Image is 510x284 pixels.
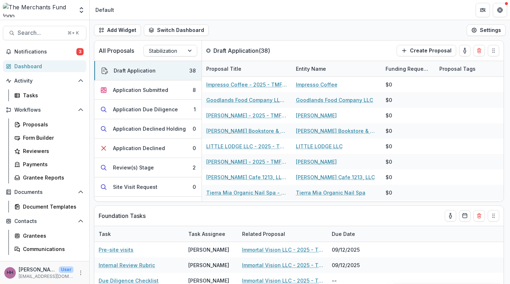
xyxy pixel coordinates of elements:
[14,189,75,195] span: Documents
[327,257,381,273] div: 09/12/2025
[488,45,499,56] button: Drag
[3,60,86,72] a: Dashboard
[381,61,435,76] div: Funding Requested
[14,261,75,267] span: Data & Reporting
[113,86,168,94] div: Application Submitted
[493,3,507,17] button: Get Help
[238,230,289,238] div: Related Proposal
[386,81,392,88] div: $0
[114,67,156,74] div: Draft Application
[184,226,238,242] div: Task Assignee
[193,183,196,191] div: 0
[94,100,202,119] button: Application Due Diligence1
[193,144,196,152] div: 0
[66,29,80,37] div: ⌘ + K
[292,65,330,73] div: Entity Name
[386,127,392,135] div: $0
[11,145,86,157] a: Reviewers
[144,24,209,36] button: Switch Dashboard
[445,210,456,222] button: toggle-assigned-to-me
[327,226,381,242] div: Due Date
[488,210,499,222] button: Drag
[296,127,377,135] a: [PERSON_NAME] Bookstore & Gift Shop
[194,106,196,113] div: 1
[14,78,75,84] span: Activity
[3,46,86,57] button: Notifications3
[7,270,13,275] div: Helen Horstmann-Allen
[14,107,75,113] span: Workflows
[296,158,337,166] a: [PERSON_NAME]
[14,49,76,55] span: Notifications
[11,89,86,101] a: Tasks
[238,226,327,242] div: Related Proposal
[23,232,81,239] div: Grantees
[386,96,392,104] div: $0
[94,61,202,80] button: Draft Application38
[93,5,117,15] nav: breadcrumb
[94,177,202,197] button: Site Visit Request0
[59,266,74,273] p: User
[206,158,287,166] a: [PERSON_NAME] - 2025 - TMF 2025 Stabilization Grant Program
[113,183,157,191] div: Site Visit Request
[397,45,456,56] button: Create Proposal
[3,258,86,269] button: Open Data & Reporting
[327,242,381,257] div: 09/12/2025
[381,65,435,73] div: Funding Requested
[11,201,86,213] a: Document Templates
[327,230,359,238] div: Due Date
[292,61,381,76] div: Entity Name
[11,132,86,144] a: Form Builder
[3,75,86,87] button: Open Activity
[189,67,196,74] div: 38
[386,143,392,150] div: $0
[94,80,202,100] button: Application Submitted8
[206,112,287,119] a: [PERSON_NAME] - 2025 - TMF 2025 Stabilization Grant Program
[94,139,202,158] button: Application Declined0
[23,245,81,253] div: Communications
[3,186,86,198] button: Open Documents
[95,6,114,14] div: Default
[14,62,81,70] div: Dashboard
[11,243,86,255] a: Communications
[76,48,84,55] span: 3
[206,143,287,150] a: LITTLE LODGE LLC - 2025 - TMF 2025 Stabilization Grant Program
[113,125,186,132] div: Application Declined Holding
[23,134,81,141] div: Form Builder
[76,3,86,17] button: Open entity switcher
[202,61,292,76] div: Proposal Title
[11,118,86,130] a: Proposals
[242,246,323,253] a: Immortal Vision LLC - 2025 - TMF 2025 Stabilization Grant Program
[459,45,471,56] button: toggle-assigned-to-me
[19,266,56,273] p: [PERSON_NAME]
[23,160,81,168] div: Payments
[202,65,246,73] div: Proposal Title
[94,230,115,238] div: Task
[11,158,86,170] a: Payments
[23,92,81,99] div: Tasks
[23,147,81,155] div: Reviewers
[113,144,165,152] div: Application Declined
[459,210,471,222] button: Calendar
[19,273,74,280] p: [EMAIL_ADDRESS][DOMAIN_NAME]
[94,119,202,139] button: Application Declined Holding0
[296,189,365,196] a: Tierra Mia Organic Nail Spa
[11,230,86,242] a: Grantees
[18,29,63,36] span: Search...
[206,127,287,135] a: [PERSON_NAME] Bookstore & Gift Shop - 2025 - TMF 2025 Stabilization Grant Program
[99,261,155,269] a: Internal Review Rubric
[206,96,287,104] a: Goodlands Food Company LLC - 2025 - TMF 2025 Stabilization Grant Program
[206,81,287,88] a: Impresso Coffee - 2025 - TMF 2025 Stabilization Grant Program
[76,269,85,277] button: More
[193,164,196,171] div: 2
[23,174,81,181] div: Grantee Reports
[296,81,337,88] a: Impresso Coffee
[206,173,287,181] a: [PERSON_NAME] Cafe 1213, LLC - 2025 - TMF 2025 Stabilization Grant Program
[3,104,86,116] button: Open Workflows
[467,24,506,36] button: Settings
[473,210,485,222] button: Delete card
[473,45,485,56] button: Delete card
[476,3,490,17] button: Partners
